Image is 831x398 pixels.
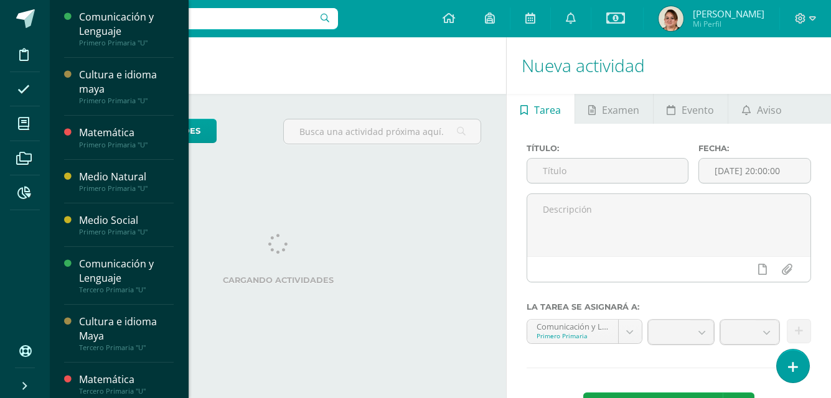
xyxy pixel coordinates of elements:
span: Evento [682,95,714,125]
span: Mi Perfil [693,19,764,29]
div: Comunicación y Lenguaje [79,257,174,285]
div: Primero Primaria [537,331,609,340]
div: Matemática [79,373,174,387]
div: Medio Social [79,213,174,228]
input: Título [527,159,688,183]
input: Busca una actividad próxima aquí... [284,119,481,144]
a: Examen [575,94,653,124]
a: Cultura e idioma MayaTercero Primaria "U" [79,315,174,352]
a: MatemáticaTercero Primaria "U" [79,373,174,396]
div: Primero Primaria "U" [79,96,174,105]
div: Tercero Primaria "U" [79,343,174,352]
div: Tercero Primaria "U" [79,285,174,294]
span: Aviso [757,95,782,125]
h1: Nueva actividad [522,37,816,94]
div: Comunicación y Lenguaje 'U' [537,320,609,331]
a: Cultura e idioma mayaPrimero Primaria "U" [79,68,174,105]
span: Tarea [534,95,561,125]
div: Primero Primaria "U" [79,184,174,193]
a: Medio SocialPrimero Primaria "U" [79,213,174,236]
div: Tercero Primaria "U" [79,387,174,396]
div: Primero Primaria "U" [79,141,174,149]
a: Medio NaturalPrimero Primaria "U" [79,170,174,193]
div: Comunicación y Lenguaje [79,10,174,39]
a: Comunicación y Lenguaje 'U'Primero Primaria [527,320,642,343]
a: Aviso [728,94,795,124]
div: Cultura e idioma maya [79,68,174,96]
a: Evento [654,94,728,124]
a: MatemáticaPrimero Primaria "U" [79,126,174,149]
label: Título: [527,144,688,153]
div: Matemática [79,126,174,140]
div: Medio Natural [79,170,174,184]
input: Busca un usuario... [58,8,338,29]
img: dec0cd3017c89b8d877bfad2d56d5847.png [659,6,683,31]
a: Tarea [507,94,574,124]
div: Primero Primaria "U" [79,228,174,236]
div: Cultura e idioma Maya [79,315,174,343]
div: Primero Primaria "U" [79,39,174,47]
a: Comunicación y LenguajeTercero Primaria "U" [79,257,174,294]
h1: Actividades [65,37,491,94]
a: Comunicación y LenguajePrimero Primaria "U" [79,10,174,47]
label: Cargando actividades [75,275,481,285]
label: Fecha: [698,144,811,153]
label: La tarea se asignará a: [527,302,811,312]
input: Fecha de entrega [699,159,810,183]
span: Examen [602,95,639,125]
span: [PERSON_NAME] [693,7,764,20]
